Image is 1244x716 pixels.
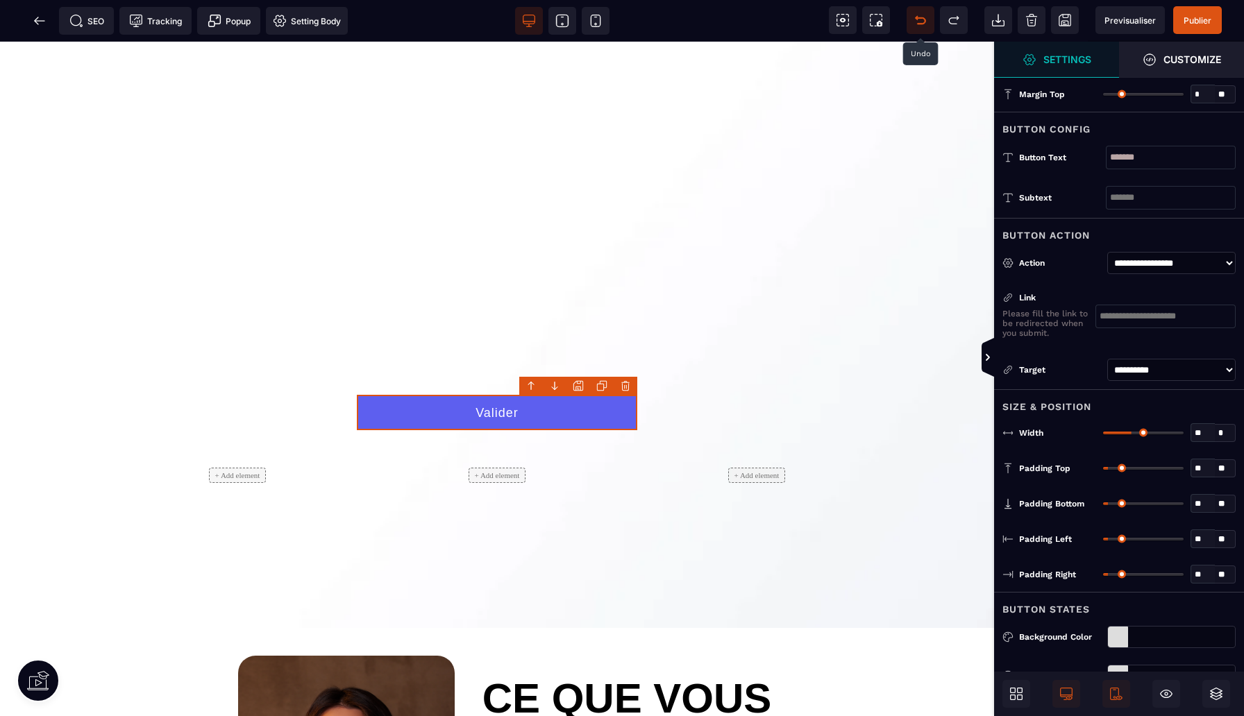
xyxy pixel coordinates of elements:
[1152,680,1180,708] span: Hide/Show Block
[1043,54,1091,65] strong: Settings
[1163,54,1221,65] strong: Customize
[829,6,857,34] span: View components
[1019,427,1043,438] span: Width
[1019,191,1106,205] div: Subtext
[994,112,1244,137] div: Button Config
[1002,363,1102,377] div: Target
[1102,680,1130,708] span: Mobile Only
[1019,569,1076,580] span: Padding Right
[1019,463,1070,474] span: Padding Top
[1019,256,1102,270] div: Action
[994,42,1119,78] span: Settings
[1052,680,1080,708] span: Desktop Only
[1019,89,1065,100] span: Margin Top
[994,218,1244,244] div: Button Action
[1104,15,1156,26] span: Previsualiser
[69,14,104,28] span: SEO
[1019,151,1106,164] div: Button Text
[994,389,1244,415] div: Size & Position
[1184,15,1211,26] span: Publier
[1002,309,1095,338] p: Please fill the link to be redirected when you submit.
[273,14,341,28] span: Setting Body
[994,592,1244,617] div: Button States
[1019,534,1072,545] span: Padding Left
[1019,669,1102,683] div: Main Text Color
[1202,680,1230,708] span: Open Layers
[208,14,251,28] span: Popup
[129,14,182,28] span: Tracking
[1019,498,1084,509] span: Padding Bottom
[862,6,890,34] span: Screenshot
[1002,680,1030,708] span: Open Blocks
[1119,42,1244,78] span: Open Style Manager
[357,353,637,389] button: Valider
[1002,291,1095,305] div: Link
[1019,630,1102,644] div: Background Color
[1095,6,1165,34] span: Preview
